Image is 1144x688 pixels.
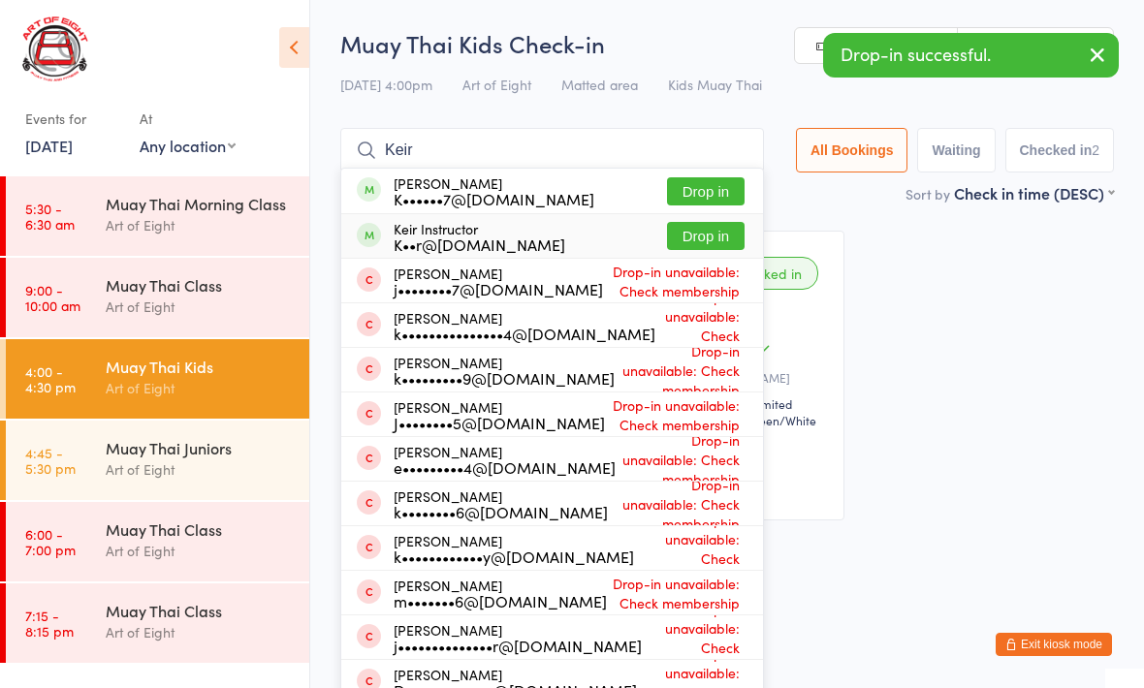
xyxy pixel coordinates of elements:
[1092,142,1099,158] div: 2
[394,415,605,430] div: J••••••••5@[DOMAIN_NAME]
[106,458,293,481] div: Art of Eight
[394,370,615,386] div: k•••••••••9@[DOMAIN_NAME]
[106,274,293,296] div: Muay Thai Class
[634,505,745,592] span: Drop-in unavailable: Check membership
[106,518,293,540] div: Muay Thai Class
[394,236,565,252] div: K••r@[DOMAIN_NAME]
[796,128,908,172] button: All Bookings
[394,326,655,341] div: k•••••••••••••••4@[DOMAIN_NAME]
[106,621,293,643] div: Art of Eight
[394,399,605,430] div: [PERSON_NAME]
[106,377,293,399] div: Art of Eight
[394,175,594,206] div: [PERSON_NAME]
[25,282,80,313] time: 9:00 - 10:00 am
[394,310,655,341] div: [PERSON_NAME]
[106,193,293,214] div: Muay Thai Morning Class
[6,176,309,256] a: 5:30 -6:30 amMuay Thai Morning ClassArt of Eight
[106,356,293,377] div: Muay Thai Kids
[917,128,995,172] button: Waiting
[394,444,616,475] div: [PERSON_NAME]
[462,75,531,94] span: Art of Eight
[394,488,608,519] div: [PERSON_NAME]
[106,214,293,236] div: Art of Eight
[6,339,309,419] a: 4:00 -4:30 pmMuay Thai KidsArt of Eight
[25,201,75,232] time: 5:30 - 6:30 am
[6,258,309,337] a: 9:00 -10:00 amMuay Thai ClassArt of Eight
[667,222,745,250] button: Drop in
[954,182,1114,203] div: Check in time (DESC)
[394,221,565,252] div: Keir Instructor
[996,633,1112,656] button: Exit kiosk mode
[394,593,607,609] div: m•••••••6@[DOMAIN_NAME]
[655,282,745,369] span: Drop-in unavailable: Check membership
[616,425,745,493] span: Drop-in unavailable: Check membership
[561,75,638,94] span: Matted area
[394,191,594,206] div: K••••••7@[DOMAIN_NAME]
[605,391,745,439] span: Drop-in unavailable: Check membership
[394,533,634,564] div: [PERSON_NAME]
[823,33,1119,78] div: Drop-in successful.
[340,128,764,172] input: Search
[106,437,293,458] div: Muay Thai Juniors
[394,355,615,386] div: [PERSON_NAME]
[106,540,293,562] div: Art of Eight
[607,569,745,617] span: Drop-in unavailable: Check membership
[106,600,293,621] div: Muay Thai Class
[140,103,236,135] div: At
[25,608,74,639] time: 7:15 - 8:15 pm
[642,594,745,681] span: Drop-in unavailable: Check membership
[25,526,76,557] time: 6:00 - 7:00 pm
[1005,128,1115,172] button: Checked in2
[394,459,616,475] div: e•••••••••4@[DOMAIN_NAME]
[340,27,1114,59] h2: Muay Thai Kids Check-in
[394,622,642,653] div: [PERSON_NAME]
[6,502,309,581] a: 6:00 -7:00 pmMuay Thai ClassArt of Eight
[25,363,76,394] time: 4:00 - 4:30 pm
[394,281,603,297] div: j••••••••7@[DOMAIN_NAME]
[906,184,950,203] label: Sort by
[394,266,603,297] div: [PERSON_NAME]
[394,504,608,519] div: k••••••••6@[DOMAIN_NAME]
[615,336,745,404] span: Drop-in unavailable: Check membership
[603,257,745,305] span: Drop-in unavailable: Check membership
[25,103,120,135] div: Events for
[394,578,607,609] div: [PERSON_NAME]
[608,470,745,538] span: Drop-in unavailable: Check membership
[340,75,432,94] span: [DATE] 4:00pm
[668,75,762,94] span: Kids Muay Thai
[25,445,76,476] time: 4:45 - 5:30 pm
[106,296,293,318] div: Art of Eight
[6,583,309,663] a: 7:15 -8:15 pmMuay Thai ClassArt of Eight
[394,638,642,653] div: j••••••••••••••r@[DOMAIN_NAME]
[25,135,73,156] a: [DATE]
[394,548,634,564] div: k••••••••••••y@[DOMAIN_NAME]
[667,177,745,205] button: Drop in
[715,257,818,290] div: Checked in
[19,15,92,83] img: Art of Eight
[140,135,236,156] div: Any location
[6,421,309,500] a: 4:45 -5:30 pmMuay Thai JuniorsArt of Eight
